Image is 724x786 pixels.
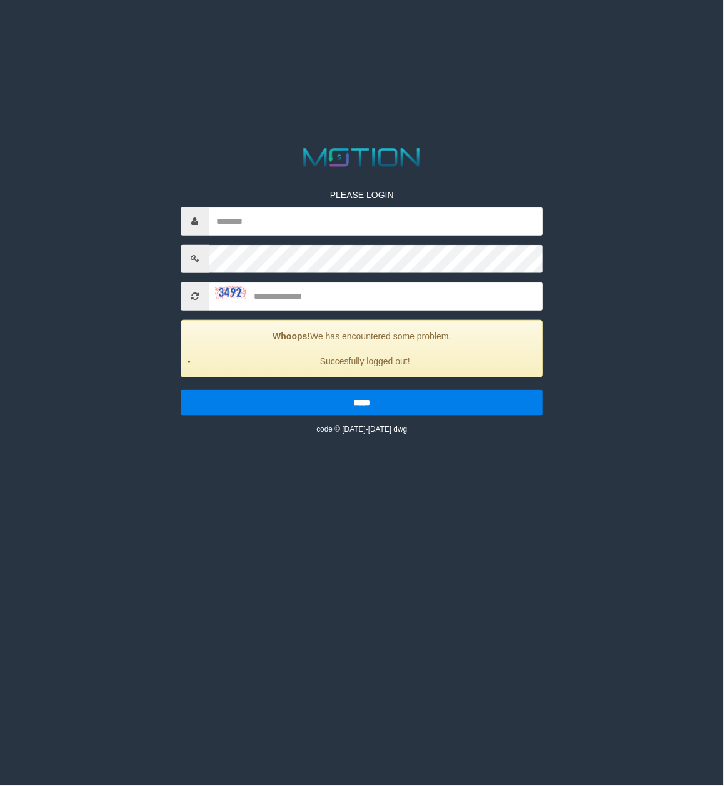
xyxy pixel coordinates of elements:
[181,320,543,377] div: We has encountered some problem.
[316,425,407,434] small: code © [DATE]-[DATE] dwg
[299,145,426,170] img: MOTION_logo.png
[181,189,543,201] p: PLEASE LOGIN
[197,355,533,367] li: Succesfully logged out!
[215,286,246,299] img: captcha
[273,331,310,341] strong: Whoops!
